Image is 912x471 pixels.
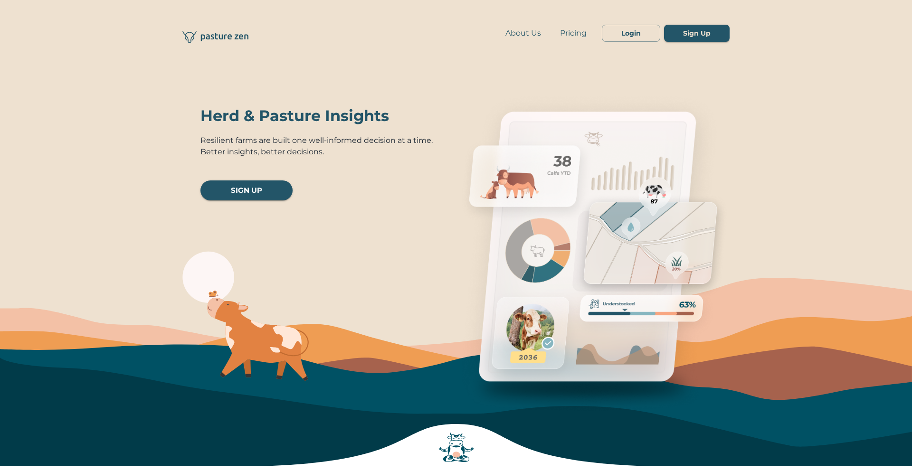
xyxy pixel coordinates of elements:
[200,135,438,158] p: Resilient farms are built one well-informed decision at a time. Better insights, better decisions.
[502,28,545,39] a: About Us
[556,28,590,39] a: Pricing
[200,180,293,200] a: SIGN UP
[456,66,730,438] img: metrics
[200,104,438,127] h3: Herd & Pasture Insights
[602,25,660,42] a: Login
[664,25,730,42] a: Sign Up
